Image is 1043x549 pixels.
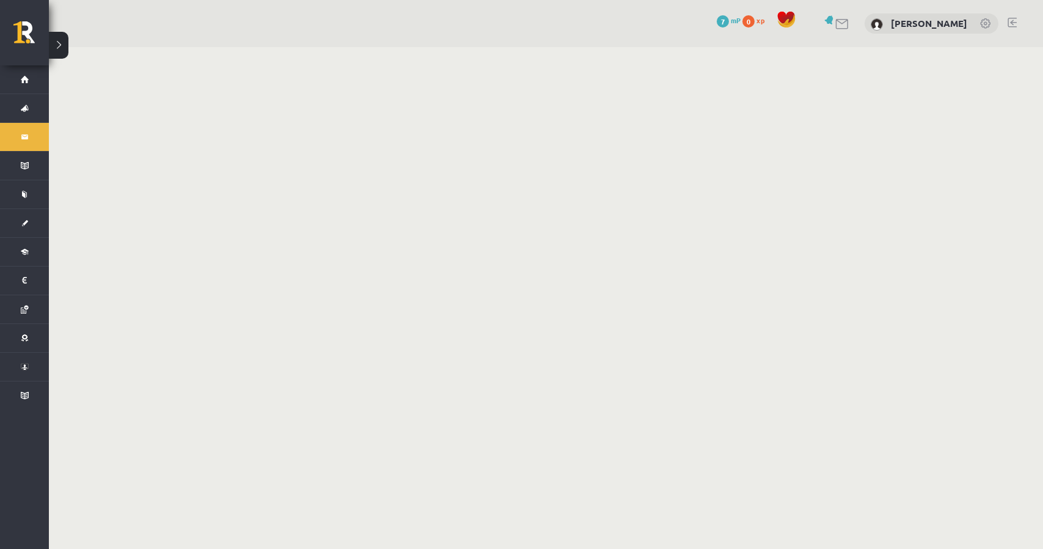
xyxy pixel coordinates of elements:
span: 7 [717,15,729,28]
a: 0 xp [742,15,770,25]
span: 0 [742,15,755,28]
span: xp [756,15,764,25]
a: Rīgas 1. Tālmācības vidusskola [13,21,49,52]
span: mP [731,15,741,25]
img: Rolands Komarovs [871,18,883,31]
a: 7 mP [717,15,741,25]
a: [PERSON_NAME] [891,17,967,29]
